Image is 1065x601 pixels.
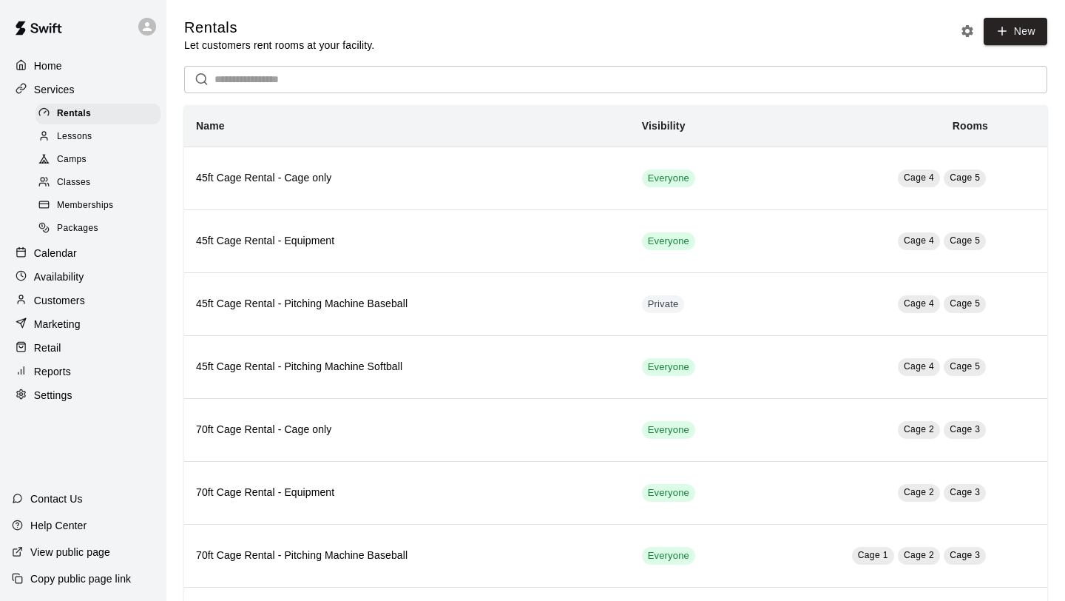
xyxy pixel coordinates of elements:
p: Let customers rent rooms at your facility. [184,38,374,53]
h6: 70ft Cage Rental - Pitching Machine Baseball [196,548,618,564]
a: Classes [35,172,166,195]
p: Help Center [30,518,87,533]
span: Cage 2 [904,424,934,434]
a: Calendar [12,242,155,264]
a: Lessons [35,125,166,148]
div: This service is visible to all of your customers [642,484,695,502]
span: Cage 1 [858,550,888,560]
div: This service is visible to all of your customers [642,421,695,439]
a: Camps [35,149,166,172]
span: Everyone [642,549,695,563]
b: Rooms [953,120,988,132]
div: Packages [35,218,160,239]
span: Lessons [57,130,92,144]
b: Name [196,120,225,132]
p: Settings [34,388,72,403]
div: This service is hidden, and can only be accessed via a direct link [642,295,685,313]
span: Cage 4 [904,361,934,372]
a: Marketing [12,313,155,335]
span: Rentals [57,107,91,121]
p: Home [34,58,62,73]
span: Cage 4 [904,235,934,246]
span: Cage 4 [904,172,934,183]
span: Cage 2 [904,487,934,497]
p: Services [34,82,75,97]
span: Cage 5 [950,172,980,183]
a: Memberships [35,195,166,218]
div: This service is visible to all of your customers [642,358,695,376]
a: Rentals [35,102,166,125]
span: Cage 2 [904,550,934,560]
h6: 45ft Cage Rental - Cage only [196,170,618,187]
span: Everyone [642,486,695,500]
p: Marketing [34,317,81,332]
span: Cage 3 [950,424,980,434]
span: Cage 5 [950,235,980,246]
h6: 70ft Cage Rental - Cage only [196,422,618,438]
div: This service is visible to all of your customers [642,232,695,250]
span: Cage 3 [950,487,980,497]
div: Camps [35,150,160,170]
div: Lessons [35,127,160,147]
a: Home [12,55,155,77]
p: Copy public page link [30,571,131,586]
h6: 45ft Cage Rental - Pitching Machine Baseball [196,296,618,312]
div: Classes [35,172,160,193]
span: Cage 3 [950,550,980,560]
p: Retail [34,340,61,355]
div: This service is visible to all of your customers [642,169,695,187]
a: Packages [35,218,166,241]
span: Camps [57,152,87,167]
a: Retail [12,337,155,359]
h6: 70ft Cage Rental - Equipment [196,485,618,501]
span: Private [642,298,685,312]
p: Reports [34,364,71,379]
a: Customers [12,289,155,312]
span: Packages [57,221,98,236]
button: Rental settings [956,20,978,42]
a: Availability [12,266,155,288]
div: This service is visible to all of your customers [642,547,695,565]
div: Memberships [35,195,160,216]
p: Contact Us [30,491,83,506]
p: View public page [30,545,110,560]
span: Cage 5 [950,361,980,372]
a: New [984,18,1047,45]
h6: 45ft Cage Rental - Pitching Machine Softball [196,359,618,375]
p: Availability [34,269,84,284]
span: Everyone [642,360,695,375]
span: Everyone [642,172,695,186]
b: Visibility [642,120,686,132]
h6: 45ft Cage Rental - Equipment [196,233,618,249]
span: Cage 4 [904,298,934,309]
a: Reports [12,360,155,383]
span: Everyone [642,423,695,437]
a: Services [12,78,155,101]
span: Everyone [642,235,695,249]
h5: Rentals [184,18,374,38]
p: Calendar [34,246,77,261]
span: Cage 5 [950,298,980,309]
span: Classes [57,175,90,190]
a: Settings [12,384,155,406]
span: Memberships [57,198,113,213]
div: Rentals [35,104,160,124]
p: Customers [34,293,85,308]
